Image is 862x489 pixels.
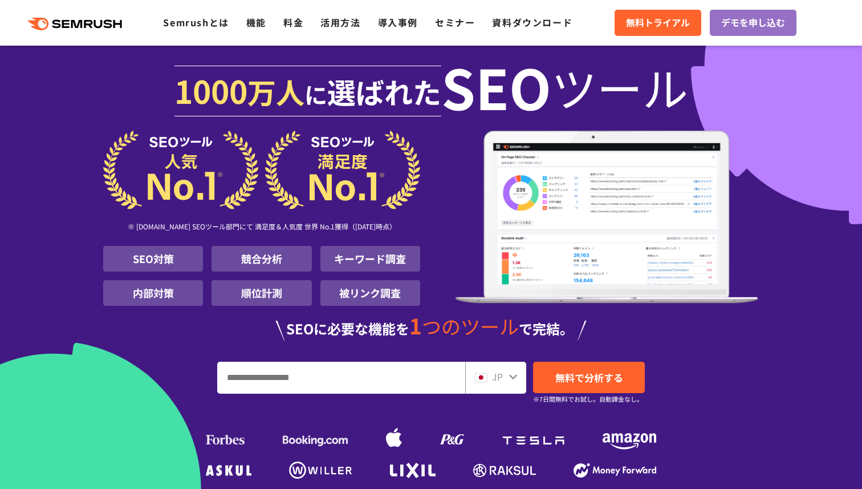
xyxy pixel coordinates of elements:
a: Semrushとは [163,15,229,29]
small: ※7日間無料でお試し。自動課金なし。 [533,394,643,405]
span: で完結。 [519,318,574,338]
a: セミナー [435,15,475,29]
li: 被リンク調査 [320,280,420,306]
a: 導入事例 [378,15,418,29]
li: 競合分析 [212,246,311,272]
a: 料金 [283,15,303,29]
div: ※ [DOMAIN_NAME] SEOツール部門にて 満足度＆人気度 世界 No.1獲得（[DATE]時点） [103,209,420,246]
input: URL、キーワードを入力してください [218,362,465,393]
span: つのツール [422,312,519,340]
span: デモを申し込む [721,15,785,30]
span: SEO [441,64,551,110]
span: 1 [409,310,422,341]
a: 活用方法 [320,15,360,29]
div: SEOに必要な機能を [103,315,759,341]
span: 1000 [174,67,247,113]
a: 資料ダウンロード [492,15,572,29]
a: 無料で分析する [533,362,645,393]
a: 機能 [246,15,266,29]
span: 選ばれた [327,71,441,112]
li: 順位計測 [212,280,311,306]
span: JP [492,370,503,383]
span: 万人 [247,71,304,112]
span: 無料で分析する [555,370,623,385]
span: 無料トライアル [626,15,690,30]
span: ツール [551,64,688,110]
li: キーワード調査 [320,246,420,272]
li: SEO対策 [103,246,203,272]
a: 無料トライアル [615,10,701,36]
li: 内部対策 [103,280,203,306]
a: デモを申し込む [710,10,796,36]
span: に [304,78,327,111]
